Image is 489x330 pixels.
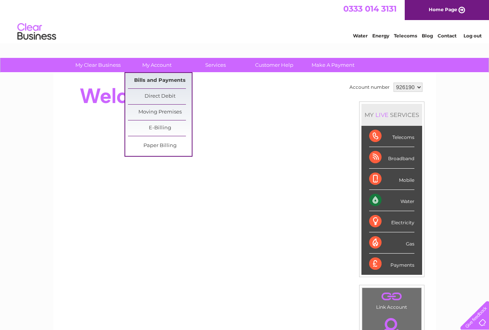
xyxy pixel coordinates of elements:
[463,33,482,39] a: Log out
[128,138,192,154] a: Paper Billing
[372,33,389,39] a: Energy
[374,111,390,118] div: LIVE
[128,105,192,120] a: Moving Premises
[438,33,457,39] a: Contact
[128,89,192,104] a: Direct Debit
[364,290,419,303] a: .
[242,58,306,72] a: Customer Help
[369,254,414,274] div: Payments
[369,126,414,147] div: Telecoms
[348,81,392,94] td: Account number
[125,58,189,72] a: My Account
[184,58,247,72] a: Services
[343,4,397,14] a: 0333 014 3131
[361,104,422,126] div: MY SERVICES
[66,58,130,72] a: My Clear Business
[362,288,422,312] td: Link Account
[369,147,414,168] div: Broadband
[17,20,56,44] img: logo.png
[369,190,414,211] div: Water
[369,169,414,190] div: Mobile
[353,33,368,39] a: Water
[62,4,428,37] div: Clear Business is a trading name of Verastar Limited (registered in [GEOGRAPHIC_DATA] No. 3667643...
[128,120,192,136] a: E-Billing
[369,232,414,254] div: Gas
[394,33,417,39] a: Telecoms
[128,73,192,88] a: Bills and Payments
[422,33,433,39] a: Blog
[369,211,414,232] div: Electricity
[301,58,365,72] a: Make A Payment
